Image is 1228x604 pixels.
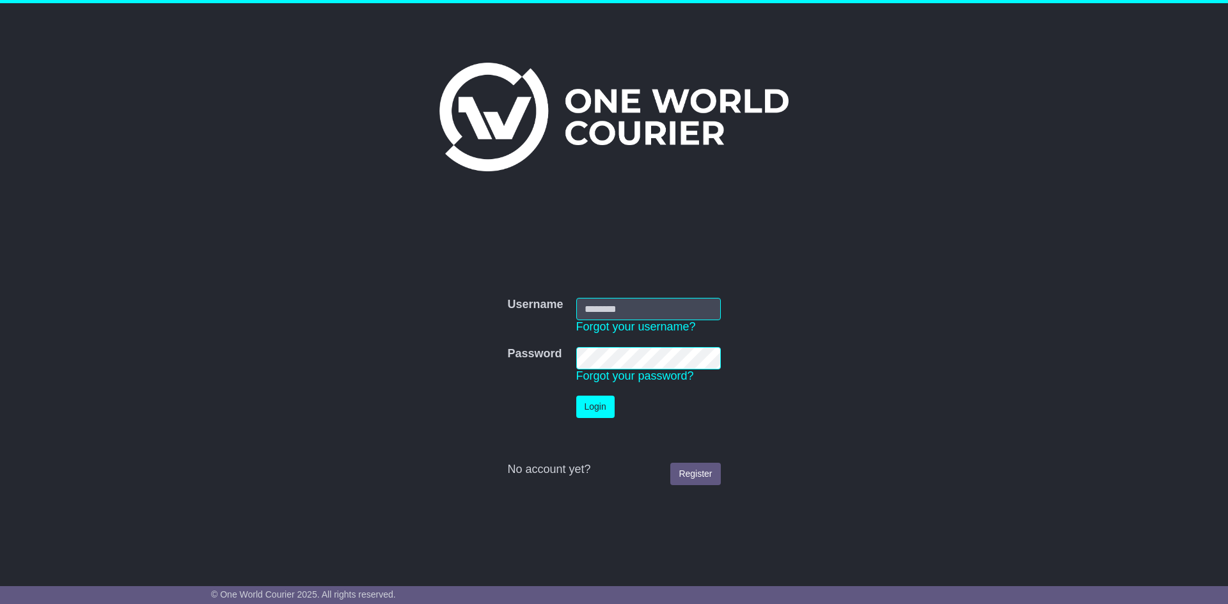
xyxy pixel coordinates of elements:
div: No account yet? [507,463,720,477]
label: Password [507,347,562,361]
label: Username [507,298,563,312]
button: Login [576,396,615,418]
a: Forgot your password? [576,369,694,382]
img: One World [439,63,789,171]
span: © One World Courier 2025. All rights reserved. [211,589,396,600]
a: Forgot your username? [576,320,696,333]
a: Register [670,463,720,485]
